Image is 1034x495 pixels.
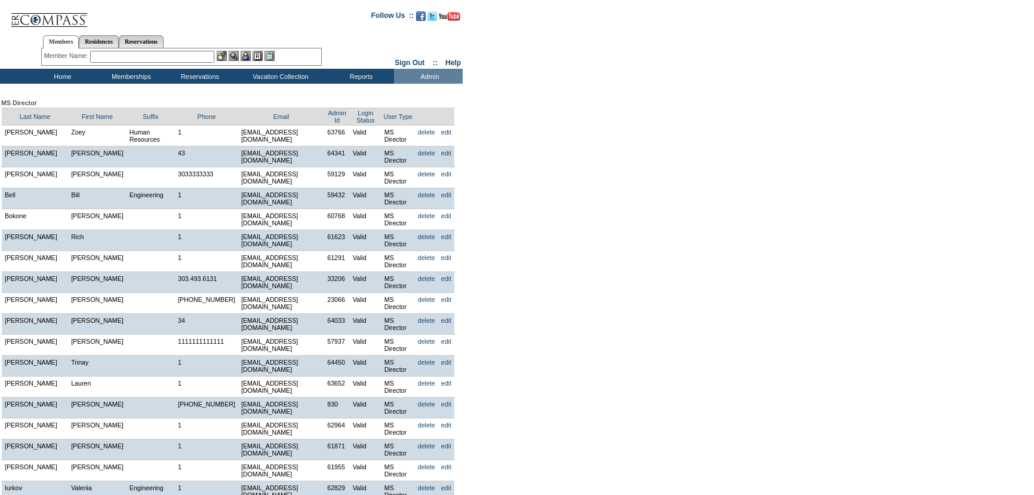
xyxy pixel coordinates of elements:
a: Login Status [356,109,374,124]
td: [EMAIL_ADDRESS][DOMAIN_NAME] [238,209,324,230]
a: delete [418,421,435,429]
a: Admin Id [328,109,346,124]
td: [EMAIL_ADDRESS][DOMAIN_NAME] [238,460,324,481]
td: [PERSON_NAME] [2,439,69,460]
a: User Type [384,113,413,120]
td: 1 [175,460,238,481]
td: 63652 [324,377,350,398]
a: edit [441,149,451,157]
td: MS Director [381,356,415,377]
td: [PERSON_NAME] [2,377,69,398]
a: edit [441,129,451,136]
td: [PERSON_NAME] [68,251,127,272]
td: Rich [68,230,127,251]
td: [PERSON_NAME] [2,251,69,272]
td: Admin [394,69,463,84]
a: edit [441,421,451,429]
a: delete [418,442,435,450]
td: MS Director [381,293,415,314]
td: [PERSON_NAME] [2,272,69,293]
a: edit [441,254,451,261]
td: Bell [2,188,69,209]
td: Valid [350,293,381,314]
a: delete [418,254,435,261]
a: Phone [198,113,216,120]
a: delete [418,463,435,470]
a: Members [43,35,79,48]
td: 43 [175,146,238,167]
td: Reports [325,69,394,84]
td: MS Director [381,460,415,481]
a: Become our fan on Facebook [416,15,426,22]
td: [PERSON_NAME] [2,314,69,335]
img: Impersonate [241,51,251,61]
a: Subscribe to our YouTube Channel [439,15,460,22]
a: Help [445,59,461,67]
td: [PERSON_NAME] [2,398,69,418]
td: [PERSON_NAME] [68,293,127,314]
td: MS Director [381,439,415,460]
td: 64450 [324,356,350,377]
a: delete [418,484,435,491]
span: :: [433,59,438,67]
td: [EMAIL_ADDRESS][DOMAIN_NAME] [238,272,324,293]
td: [EMAIL_ADDRESS][DOMAIN_NAME] [238,230,324,251]
a: delete [418,338,435,345]
a: edit [441,484,451,491]
td: 1 [175,251,238,272]
img: b_edit.gif [217,51,227,61]
td: 1 [175,230,238,251]
td: Valid [350,272,381,293]
span: MS Director [1,99,37,106]
td: 59129 [324,167,350,188]
td: [PERSON_NAME] [68,418,127,439]
td: 1111111111111 [175,335,238,356]
a: delete [418,191,435,198]
a: edit [441,442,451,450]
td: 61871 [324,439,350,460]
td: [EMAIL_ADDRESS][DOMAIN_NAME] [238,314,324,335]
a: Sign Out [395,59,424,67]
td: Valid [350,167,381,188]
td: 61623 [324,230,350,251]
td: [PERSON_NAME] [68,209,127,230]
td: Memberships [96,69,164,84]
td: [PERSON_NAME] [2,418,69,439]
a: edit [441,317,451,324]
td: [EMAIL_ADDRESS][DOMAIN_NAME] [238,126,324,146]
td: 303.493.6131 [175,272,238,293]
td: [EMAIL_ADDRESS][DOMAIN_NAME] [238,293,324,314]
td: [EMAIL_ADDRESS][DOMAIN_NAME] [238,418,324,439]
a: delete [418,296,435,303]
img: b_calculator.gif [264,51,275,61]
td: [PERSON_NAME] [68,167,127,188]
td: 1 [175,418,238,439]
td: MS Director [381,377,415,398]
a: Reservations [119,35,164,48]
td: MS Director [381,167,415,188]
td: [PERSON_NAME] [2,126,69,146]
td: 62964 [324,418,350,439]
td: Human Resources [127,126,175,146]
td: MS Director [381,335,415,356]
td: 60768 [324,209,350,230]
a: edit [441,359,451,366]
a: edit [441,191,451,198]
td: Valid [350,251,381,272]
img: View [229,51,239,61]
td: 1 [175,439,238,460]
td: MS Director [381,272,415,293]
td: Valid [350,377,381,398]
td: MS Director [381,251,415,272]
a: Last Name [20,113,51,120]
td: [PERSON_NAME] [68,272,127,293]
a: delete [418,401,435,408]
td: [EMAIL_ADDRESS][DOMAIN_NAME] [238,335,324,356]
td: [PERSON_NAME] [68,439,127,460]
a: First Name [82,113,113,120]
td: Valid [350,398,381,418]
td: 1 [175,356,238,377]
td: 61291 [324,251,350,272]
td: MS Director [381,188,415,209]
td: 59432 [324,188,350,209]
